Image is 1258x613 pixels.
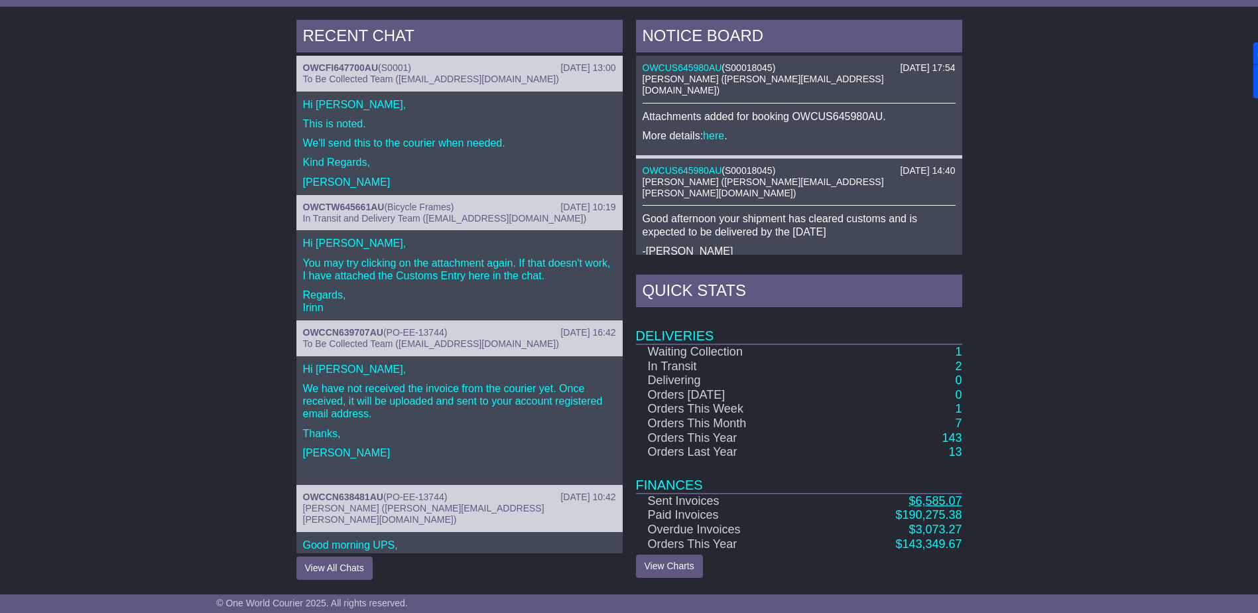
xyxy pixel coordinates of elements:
a: 143 [942,431,962,444]
a: OWCUS645980AU [643,165,722,176]
span: 3,073.27 [915,523,962,536]
td: Orders This Week [636,402,827,417]
td: Delivering [636,374,827,388]
div: ( ) [643,165,956,176]
p: Kind Regards, [303,156,616,169]
span: To Be Collected Team ([EMAIL_ADDRESS][DOMAIN_NAME]) [303,74,559,84]
span: S00018045 [725,62,773,73]
a: OWCTW645661AU [303,202,385,212]
p: Thanks, [303,427,616,440]
td: Orders Last Year [636,445,827,460]
p: This is noted. [303,117,616,130]
p: -[PERSON_NAME] [643,245,956,257]
a: 2 [955,360,962,373]
p: Good morning UPS, [303,539,616,551]
p: [PERSON_NAME] [303,176,616,188]
div: ( ) [643,62,956,74]
a: OWCUS645980AU [643,62,722,73]
a: View Charts [636,555,703,578]
p: We have not received the invoice from the courier yet. Once received, it will be uploaded and sen... [303,382,616,421]
div: ( ) [303,62,616,74]
span: [PERSON_NAME] ([PERSON_NAME][EMAIL_ADDRESS][PERSON_NAME][DOMAIN_NAME]) [643,176,884,198]
a: 0 [955,374,962,387]
p: You may try clicking on the attachment again. If that doesn't work, I have attached the Customs E... [303,257,616,282]
a: $190,275.38 [895,508,962,521]
span: S00018045 [725,165,773,176]
a: 1 [955,345,962,358]
span: PO-EE-13744 [387,492,444,502]
a: OWCCN639707AU [303,327,383,338]
a: OWCFI647700AU [303,62,379,73]
td: Deliveries [636,310,962,344]
p: Good afternoon your shipment has cleared customs and is expected to be delivered by the [DATE] [643,212,956,238]
td: Orders This Year [636,537,827,552]
p: Attachments added for booking OWCUS645980AU. [643,110,956,123]
div: [DATE] 14:40 [900,165,955,176]
p: Regards, Irinn [303,289,616,314]
span: In Transit and Delivery Team ([EMAIL_ADDRESS][DOMAIN_NAME]) [303,213,587,224]
td: Overdue Invoices [636,523,827,537]
div: RECENT CHAT [296,20,623,56]
div: [DATE] 10:42 [560,492,615,503]
div: Quick Stats [636,275,962,310]
td: Orders This Year [636,431,827,446]
span: 6,585.07 [915,494,962,508]
td: Orders [DATE] [636,388,827,403]
span: [PERSON_NAME] ([PERSON_NAME][EMAIL_ADDRESS][DOMAIN_NAME]) [643,74,884,96]
a: OWCCN638481AU [303,492,383,502]
div: [DATE] 13:00 [560,62,615,74]
td: Sent Invoices [636,494,827,509]
span: 143,349.67 [902,537,962,551]
a: 13 [948,445,962,458]
a: 7 [955,417,962,430]
div: [DATE] 16:42 [560,327,615,338]
div: ( ) [303,327,616,338]
div: ( ) [303,492,616,503]
p: Hi [PERSON_NAME], [303,237,616,249]
a: 1 [955,402,962,415]
td: Orders This Month [636,417,827,431]
a: here [703,130,724,141]
div: [DATE] 10:19 [560,202,615,213]
span: To Be Collected Team ([EMAIL_ADDRESS][DOMAIN_NAME]) [303,338,559,349]
span: 190,275.38 [902,508,962,521]
span: PO-EE-13744 [387,327,444,338]
td: Waiting Collection [636,344,827,360]
p: Hi [PERSON_NAME], [303,98,616,111]
span: [PERSON_NAME] ([PERSON_NAME][EMAIL_ADDRESS][PERSON_NAME][DOMAIN_NAME]) [303,503,544,525]
a: $6,585.07 [909,494,962,508]
p: We'll send this to the courier when needed. [303,137,616,149]
td: Paid Invoices [636,508,827,523]
span: S0001 [381,62,408,73]
button: View All Chats [296,557,373,580]
span: © One World Courier 2025. All rights reserved. [216,598,408,608]
a: 0 [955,388,962,401]
div: ( ) [303,202,616,213]
td: Finances [636,460,962,494]
a: $143,349.67 [895,537,962,551]
p: More details: . [643,129,956,142]
p: [PERSON_NAME] [303,446,616,459]
div: NOTICE BOARD [636,20,962,56]
p: Hi [PERSON_NAME], [303,363,616,375]
a: $3,073.27 [909,523,962,536]
div: [DATE] 17:54 [900,62,955,74]
td: In Transit [636,360,827,374]
span: Bicycle Frames [387,202,451,212]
